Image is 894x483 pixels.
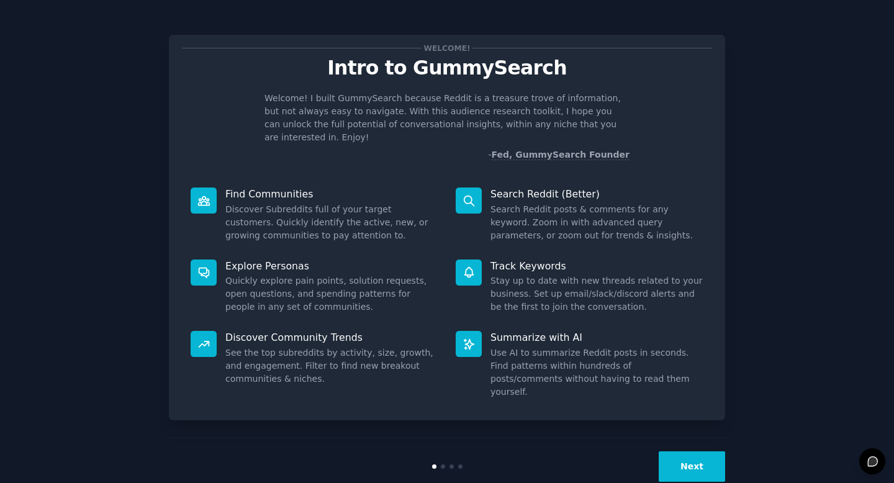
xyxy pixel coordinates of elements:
[225,331,438,344] p: Discover Community Trends
[490,203,703,242] dd: Search Reddit posts & comments for any keyword. Zoom in with advanced query parameters, or zoom o...
[225,274,438,314] dd: Quickly explore pain points, solution requests, open questions, and spending patterns for people ...
[490,187,703,201] p: Search Reddit (Better)
[659,451,725,482] button: Next
[182,57,712,79] p: Intro to GummySearch
[490,260,703,273] p: Track Keywords
[225,346,438,386] dd: See the top subreddits by activity, size, growth, and engagement. Filter to find new breakout com...
[225,203,438,242] dd: Discover Subreddits full of your target customers. Quickly identify the active, new, or growing c...
[490,274,703,314] dd: Stay up to date with new threads related to your business. Set up email/slack/discord alerts and ...
[264,92,630,144] p: Welcome! I built GummySearch because Reddit is a treasure trove of information, but not always ea...
[225,187,438,201] p: Find Communities
[422,42,472,55] span: Welcome!
[491,150,630,160] a: Fed, GummySearch Founder
[225,260,438,273] p: Explore Personas
[490,331,703,344] p: Summarize with AI
[488,148,630,161] div: -
[490,346,703,399] dd: Use AI to summarize Reddit posts in seconds. Find patterns within hundreds of posts/comments with...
